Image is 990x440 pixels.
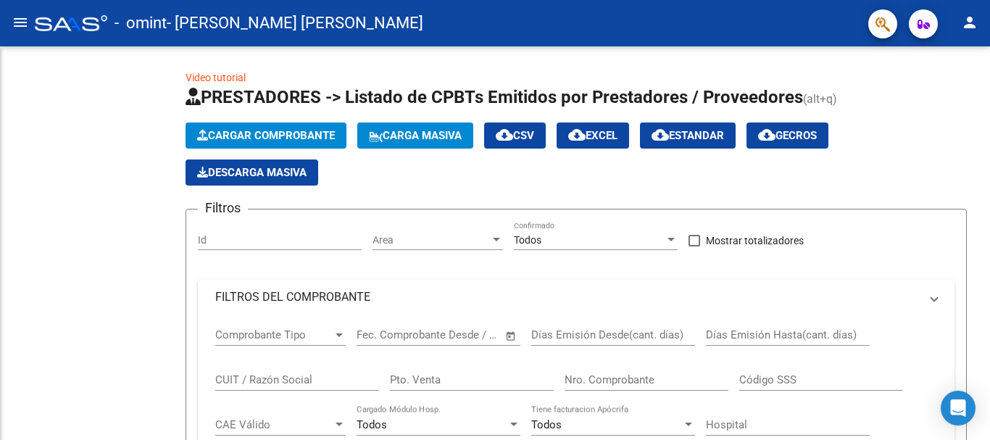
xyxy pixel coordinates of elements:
span: Estandar [652,129,724,142]
span: Todos [514,234,541,246]
span: Cargar Comprobante [197,129,335,142]
span: Todos [357,418,387,431]
button: Gecros [746,123,828,149]
button: Carga Masiva [357,123,473,149]
mat-panel-title: FILTROS DEL COMPROBANTE [215,289,920,305]
mat-icon: cloud_download [652,126,669,144]
span: PRESTADORES -> Listado de CPBTs Emitidos por Prestadores / Proveedores [186,87,803,107]
div: Open Intercom Messenger [941,391,976,426]
mat-icon: cloud_download [758,126,775,144]
button: EXCEL [557,123,629,149]
span: - [PERSON_NAME] [PERSON_NAME] [167,7,423,39]
span: Area [373,234,490,246]
a: Video tutorial [186,72,246,83]
span: Comprobante Tipo [215,328,333,341]
mat-icon: person [961,14,978,31]
mat-icon: menu [12,14,29,31]
span: Carga Masiva [369,129,462,142]
span: Descarga Masiva [197,166,307,179]
button: Estandar [640,123,736,149]
input: Fecha fin [428,328,499,341]
span: Mostrar totalizadores [706,232,804,249]
input: Fecha inicio [357,328,415,341]
app-download-masive: Descarga masiva de comprobantes (adjuntos) [186,159,318,186]
mat-icon: cloud_download [496,126,513,144]
span: - omint [115,7,167,39]
button: Descarga Masiva [186,159,318,186]
span: (alt+q) [803,92,837,106]
button: CSV [484,123,546,149]
span: EXCEL [568,129,617,142]
button: Cargar Comprobante [186,123,346,149]
mat-expansion-panel-header: FILTROS DEL COMPROBANTE [198,280,954,315]
span: CSV [496,129,534,142]
h3: Filtros [198,198,248,218]
span: Gecros [758,129,817,142]
mat-icon: cloud_download [568,126,586,144]
button: Open calendar [503,328,520,344]
span: CAE Válido [215,418,333,431]
span: Todos [531,418,562,431]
